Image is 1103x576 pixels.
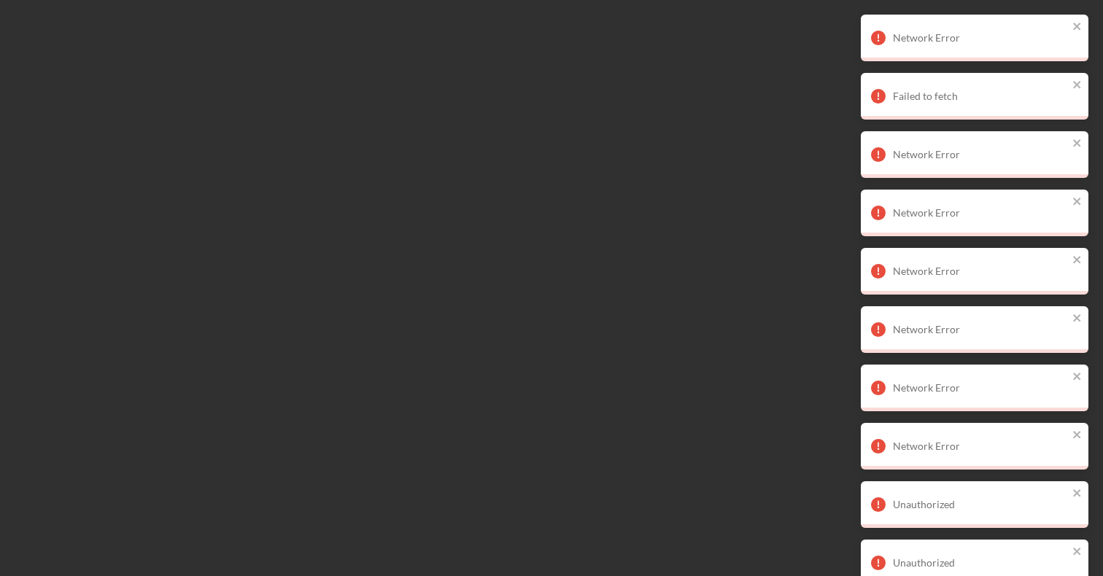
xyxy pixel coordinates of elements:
button: close [1072,487,1083,501]
div: Network Error [893,324,1068,335]
button: close [1072,545,1083,559]
button: close [1072,195,1083,209]
button: close [1072,254,1083,268]
button: close [1072,312,1083,326]
div: Network Error [893,32,1068,44]
div: Network Error [893,440,1068,452]
button: close [1072,137,1083,151]
button: close [1072,20,1083,34]
div: Network Error [893,149,1068,160]
button: close [1072,429,1083,443]
button: close [1072,370,1083,384]
div: Network Error [893,265,1068,277]
button: close [1072,79,1083,93]
div: Network Error [893,382,1068,394]
div: Failed to fetch [893,90,1068,102]
div: Unauthorized [893,499,1068,510]
div: Unauthorized [893,557,1068,569]
div: Network Error [893,207,1068,219]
